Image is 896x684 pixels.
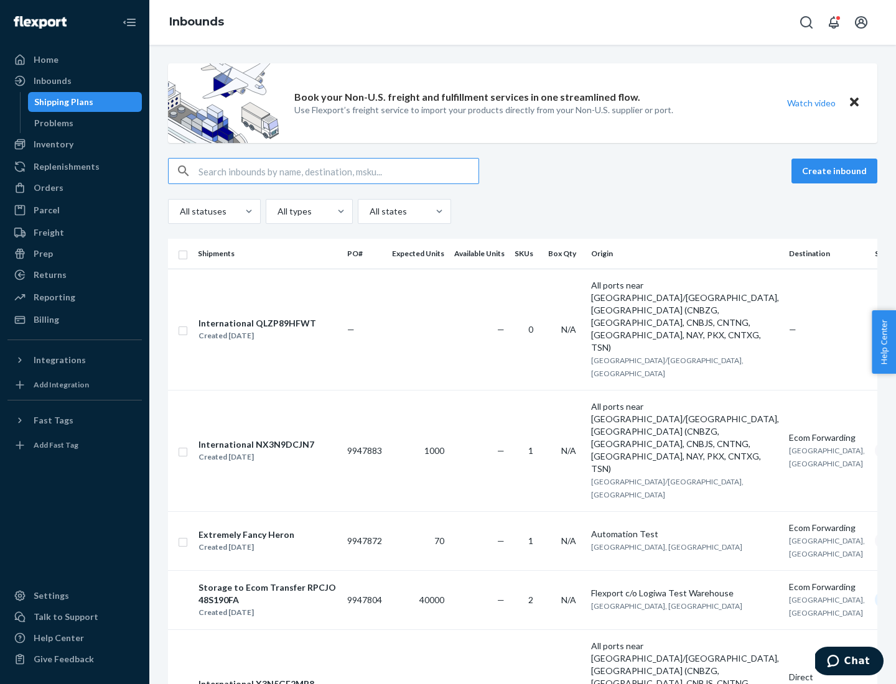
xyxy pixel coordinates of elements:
[543,239,586,269] th: Box Qty
[34,138,73,150] div: Inventory
[198,438,314,451] div: International NX3N9DCJN7
[34,204,60,216] div: Parcel
[591,477,744,499] span: [GEOGRAPHIC_DATA]/[GEOGRAPHIC_DATA], [GEOGRAPHIC_DATA]
[387,239,449,269] th: Expected Units
[791,159,877,183] button: Create inbound
[7,223,142,243] a: Freight
[497,535,505,546] span: —
[198,330,316,342] div: Created [DATE]
[276,205,278,218] input: All types
[7,607,142,627] button: Talk to Support
[7,628,142,648] a: Help Center
[591,587,779,599] div: Flexport c/o Logiwa Test Warehouse
[7,435,142,455] a: Add Fast Tag
[198,581,337,606] div: Storage to Ecom Transfer RPCJO48S190FA
[368,205,370,218] input: All states
[872,310,896,374] button: Help Center
[198,451,314,463] div: Created [DATE]
[34,53,58,66] div: Home
[34,589,69,602] div: Settings
[34,653,94,665] div: Give Feedback
[34,440,78,450] div: Add Fast Tag
[510,239,543,269] th: SKUs
[7,134,142,154] a: Inventory
[34,632,84,644] div: Help Center
[561,594,576,605] span: N/A
[294,90,640,104] p: Book your Non-U.S. freight and fulfillment services in one streamlined flow.
[789,432,865,444] div: Ecom Forwarding
[294,104,673,116] p: Use Flexport’s freight service to import your products directly from your Non-U.S. supplier or port.
[34,414,73,427] div: Fast Tags
[591,601,742,611] span: [GEOGRAPHIC_DATA], [GEOGRAPHIC_DATA]
[34,226,64,239] div: Freight
[34,117,73,129] div: Problems
[528,594,533,605] span: 2
[198,317,316,330] div: International QLZP89HFWT
[28,92,142,112] a: Shipping Plans
[528,445,533,456] span: 1
[7,350,142,370] button: Integrations
[198,529,294,541] div: Extremely Fancy Heron
[779,94,844,112] button: Watch video
[34,96,93,108] div: Shipping Plans
[434,535,444,546] span: 70
[784,239,870,269] th: Destination
[449,239,510,269] th: Available Units
[821,10,846,35] button: Open notifications
[198,159,478,183] input: Search inbounds by name, destination, msku...
[117,10,142,35] button: Close Navigation
[7,375,142,395] a: Add Integration
[528,324,533,335] span: 0
[347,324,355,335] span: —
[591,279,779,354] div: All ports near [GEOGRAPHIC_DATA]/[GEOGRAPHIC_DATA], [GEOGRAPHIC_DATA] (CNBZG, [GEOGRAPHIC_DATA], ...
[497,445,505,456] span: —
[789,324,796,335] span: —
[34,269,67,281] div: Returns
[169,15,224,29] a: Inbounds
[7,157,142,177] a: Replenishments
[789,581,865,593] div: Ecom Forwarding
[28,113,142,133] a: Problems
[424,445,444,456] span: 1000
[342,390,387,511] td: 9947883
[591,400,779,475] div: All ports near [GEOGRAPHIC_DATA]/[GEOGRAPHIC_DATA], [GEOGRAPHIC_DATA] (CNBZG, [GEOGRAPHIC_DATA], ...
[34,379,89,390] div: Add Integration
[34,247,53,260] div: Prep
[497,324,505,335] span: —
[34,182,63,194] div: Orders
[497,594,505,605] span: —
[789,522,865,534] div: Ecom Forwarding
[7,50,142,70] a: Home
[34,354,86,366] div: Integrations
[7,287,142,307] a: Reporting
[342,570,387,629] td: 9947804
[179,205,180,218] input: All statuses
[14,16,67,29] img: Flexport logo
[528,535,533,546] span: 1
[342,511,387,570] td: 9947872
[342,239,387,269] th: PO#
[198,606,337,619] div: Created [DATE]
[561,324,576,335] span: N/A
[198,541,294,553] div: Created [DATE]
[34,291,75,303] div: Reporting
[7,200,142,220] a: Parcel
[7,178,142,198] a: Orders
[561,445,576,456] span: N/A
[7,586,142,606] a: Settings
[7,265,142,285] a: Returns
[849,10,874,35] button: Open account menu
[7,410,142,430] button: Fast Tags
[586,239,784,269] th: Origin
[34,75,72,87] div: Inbounds
[794,10,819,35] button: Open Search Box
[789,536,865,558] span: [GEOGRAPHIC_DATA], [GEOGRAPHIC_DATA]
[34,611,98,623] div: Talk to Support
[591,528,779,540] div: Automation Test
[7,649,142,669] button: Give Feedback
[789,446,865,468] span: [GEOGRAPHIC_DATA], [GEOGRAPHIC_DATA]
[591,356,744,378] span: [GEOGRAPHIC_DATA]/[GEOGRAPHIC_DATA], [GEOGRAPHIC_DATA]
[34,160,100,173] div: Replenishments
[34,313,59,326] div: Billing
